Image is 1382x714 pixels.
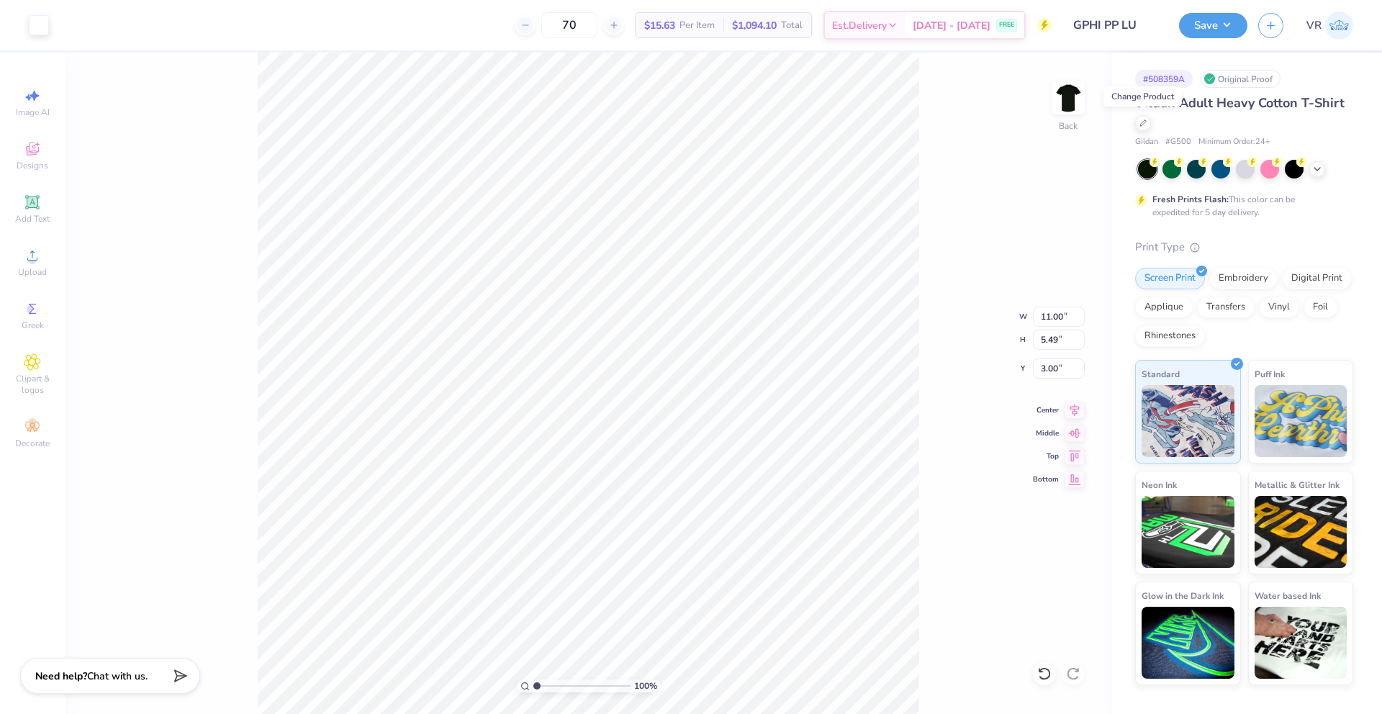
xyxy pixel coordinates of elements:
div: Change Product [1103,86,1182,107]
span: Est. Delivery [832,18,887,33]
div: Embroidery [1209,268,1278,289]
input: – – [541,12,597,38]
span: Gildan [1135,136,1158,148]
div: Applique [1135,297,1193,318]
input: Untitled Design [1062,11,1168,40]
span: VR [1306,17,1322,34]
div: Print Type [1135,239,1353,256]
span: Per Item [679,18,715,33]
img: Metallic & Glitter Ink [1255,496,1347,568]
span: Neon Ink [1142,477,1177,492]
div: Rhinestones [1135,325,1205,347]
img: Glow in the Dark Ink [1142,607,1234,679]
span: Bottom [1033,474,1059,484]
span: # G500 [1165,136,1191,148]
span: Greek [22,320,44,331]
div: Digital Print [1282,268,1352,289]
span: Upload [18,266,47,278]
img: Water based Ink [1255,607,1347,679]
div: Vinyl [1259,297,1299,318]
strong: Fresh Prints Flash: [1152,194,1229,205]
div: Transfers [1197,297,1255,318]
span: Standard [1142,366,1180,381]
span: Minimum Order: 24 + [1198,136,1270,148]
span: Puff Ink [1255,366,1285,381]
strong: Need help? [35,669,87,683]
span: Chat with us. [87,669,148,683]
span: Gildan Adult Heavy Cotton T-Shirt [1135,94,1345,112]
div: Foil [1304,297,1337,318]
span: Center [1033,405,1059,415]
span: Metallic & Glitter Ink [1255,477,1340,492]
span: [DATE] - [DATE] [913,18,990,33]
span: Add Text [15,213,50,225]
div: Original Proof [1200,70,1281,88]
img: Puff Ink [1255,385,1347,457]
img: Vincent Roxas [1325,12,1353,40]
span: Designs [17,160,48,171]
span: Image AI [16,107,50,118]
span: Top [1033,451,1059,461]
div: This color can be expedited for 5 day delivery. [1152,193,1329,219]
div: Screen Print [1135,268,1205,289]
span: FREE [999,20,1014,30]
span: $15.63 [644,18,675,33]
span: Water based Ink [1255,588,1321,603]
span: $1,094.10 [732,18,777,33]
span: Clipart & logos [7,373,58,396]
span: 100 % [634,679,657,692]
img: Standard [1142,385,1234,457]
img: Back [1054,83,1083,112]
div: Back [1059,119,1078,132]
img: Neon Ink [1142,496,1234,568]
div: # 508359A [1135,70,1193,88]
span: Glow in the Dark Ink [1142,588,1224,603]
span: Decorate [15,438,50,449]
span: Middle [1033,428,1059,438]
a: VR [1306,12,1353,40]
button: Save [1179,13,1247,38]
span: Total [781,18,803,33]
